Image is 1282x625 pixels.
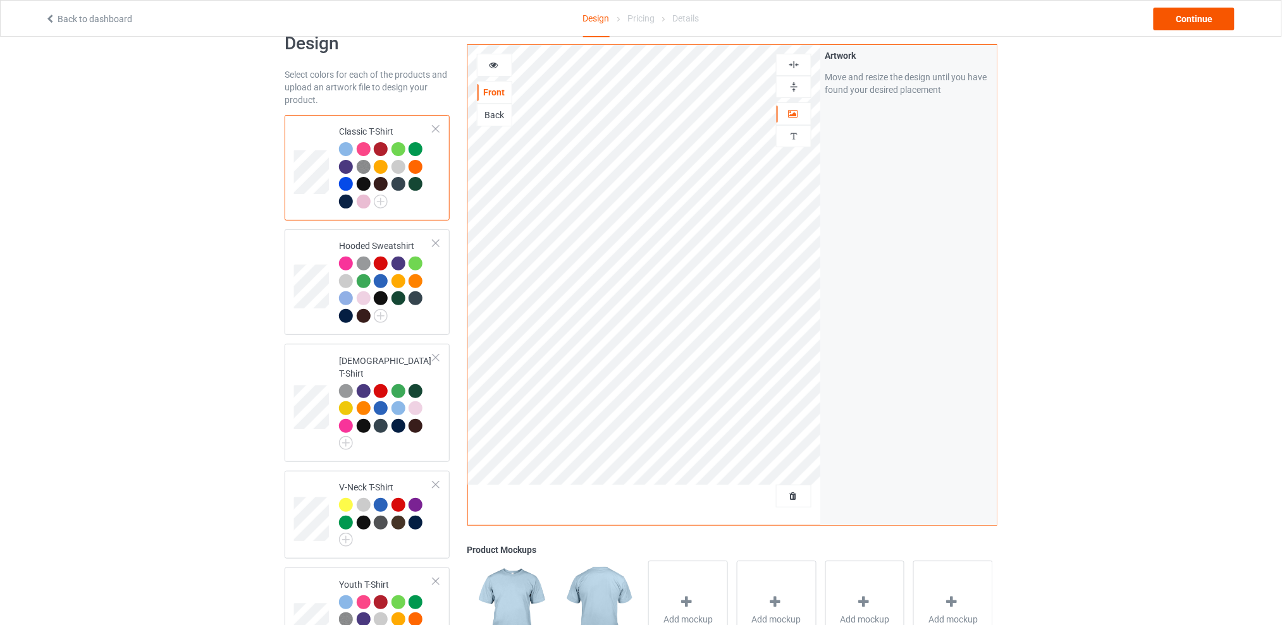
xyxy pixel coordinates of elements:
[1154,8,1235,30] div: Continue
[45,14,132,24] a: Back to dashboard
[339,533,353,547] img: svg+xml;base64,PD94bWwgdmVyc2lvbj0iMS4wIiBlbmNvZGluZz0iVVRGLTgiPz4KPHN2ZyB3aWR0aD0iMjJweCIgaGVpZ2...
[339,436,353,450] img: svg+xml;base64,PD94bWwgdmVyc2lvbj0iMS4wIiBlbmNvZGluZz0iVVRGLTgiPz4KPHN2ZyB3aWR0aD0iMjJweCIgaGVpZ2...
[374,309,388,323] img: svg+xml;base64,PD94bWwgdmVyc2lvbj0iMS4wIiBlbmNvZGluZz0iVVRGLTgiPz4KPHN2ZyB3aWR0aD0iMjJweCIgaGVpZ2...
[339,355,433,446] div: [DEMOGRAPHIC_DATA] T-Shirt
[478,109,512,121] div: Back
[339,240,433,322] div: Hooded Sweatshirt
[467,543,997,556] div: Product Mockups
[285,115,450,221] div: Classic T-Shirt
[583,1,610,37] div: Design
[285,229,450,335] div: Hooded Sweatshirt
[285,344,450,462] div: [DEMOGRAPHIC_DATA] T-Shirt
[374,195,388,209] img: svg+xml;base64,PD94bWwgdmVyc2lvbj0iMS4wIiBlbmNvZGluZz0iVVRGLTgiPz4KPHN2ZyB3aWR0aD0iMjJweCIgaGVpZ2...
[285,471,450,559] div: V-Neck T-Shirt
[825,49,992,62] div: Artwork
[357,160,371,174] img: heather_texture.png
[339,481,433,542] div: V-Neck T-Shirt
[339,125,433,207] div: Classic T-Shirt
[285,68,450,106] div: Select colors for each of the products and upload an artwork file to design your product.
[788,130,800,142] img: svg%3E%0A
[627,1,655,36] div: Pricing
[478,86,512,99] div: Front
[788,81,800,93] img: svg%3E%0A
[788,59,800,71] img: svg%3E%0A
[672,1,699,36] div: Details
[825,71,992,96] div: Move and resize the design until you have found your desired placement
[285,32,450,55] h1: Design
